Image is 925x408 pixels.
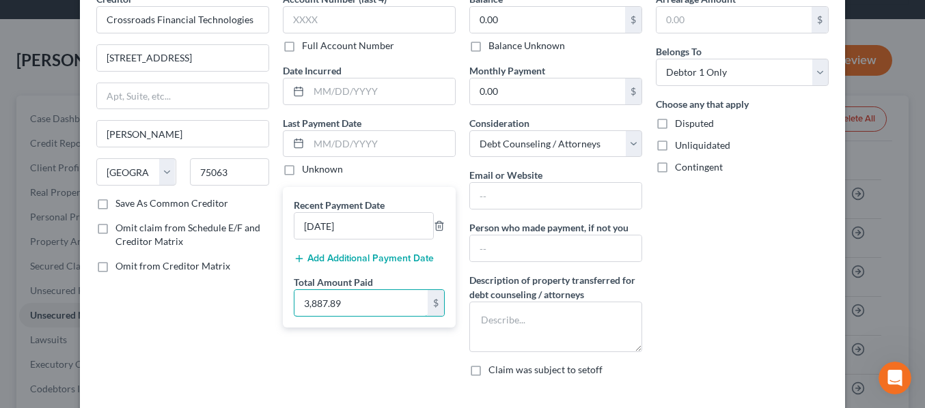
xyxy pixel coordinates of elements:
[11,62,262,95] div: Laura says…
[21,304,32,315] button: Upload attachment
[66,17,170,31] p: The team can also help
[469,273,642,302] label: Description of property transferred for debt counseling / attorneys
[22,143,158,157] div: Thank you [PERSON_NAME]!
[115,196,228,210] label: Save As Common Creditor
[283,63,342,78] label: Date Incurred
[469,116,529,130] label: Consideration
[11,135,169,165] div: Thank you [PERSON_NAME]!
[139,70,251,85] div: Xactus Pay...h Form.pdf
[39,8,61,29] img: Profile image for Operator
[97,121,268,147] input: Enter city...
[656,46,702,57] span: Belongs To
[675,161,723,173] span: Contingent
[294,290,428,316] input: 0.00
[309,78,455,104] input: MM/DD/YYYY
[302,162,343,176] label: Unknown
[302,39,394,53] label: Full Account Number
[187,265,262,295] div: Thank you!
[11,265,262,306] div: Laura says…
[96,6,269,33] input: Search creditor by name...
[469,220,629,235] label: Person who made payment, if not you
[488,364,603,375] span: Claim was subject to setoff
[66,7,115,17] h1: Operator
[675,139,730,151] span: Unliquidated
[309,131,455,157] input: MM/DD/YYYY
[194,103,251,117] div: here you go
[203,242,251,256] div: It worked!
[43,304,54,315] button: Emoji picker
[675,117,714,129] span: Disputed
[470,235,641,261] input: --
[283,116,361,130] label: Last Payment Date
[294,213,433,239] input: --
[192,234,262,264] div: It worked!
[294,198,385,212] label: Recent Payment Date
[115,260,230,272] span: Omit from Creditor Matrix
[126,70,251,85] a: Xactus Pay...h Form.pdf
[11,166,262,234] div: Emma says…
[625,78,641,104] div: $
[97,45,268,71] input: Enter address...
[879,362,911,394] iframe: Intercom live chat
[656,97,749,111] label: Choose any that apply
[234,298,256,320] button: Send a message…
[812,7,828,33] div: $
[183,95,262,125] div: here you go
[428,290,444,316] div: $
[488,39,565,53] label: Balance Unknown
[11,95,262,136] div: Laura says…
[65,304,76,315] button: Gif picker
[97,83,268,109] input: Apt, Suite, etc...
[240,5,264,30] div: Close
[115,222,260,247] span: Omit claim from Schedule E/F and Creditor Matrix
[9,5,35,31] button: go back
[469,63,545,78] label: Monthly Payment
[469,168,542,182] label: Email or Website
[197,273,251,287] div: Thank you!
[22,175,213,215] div: [PERSON_NAME], they have updated your payment information! Can you try pulling the report again?
[115,62,262,93] div: Xactus Pay...h Form.pdf
[87,304,98,315] button: Start recording
[470,183,641,209] input: --
[11,166,224,223] div: [PERSON_NAME], they have updated your payment information! Can you try pulling the report again?
[470,78,625,104] input: 0.00
[11,234,262,265] div: Laura says…
[190,158,270,186] input: Enter zip...
[11,135,262,166] div: Emma says…
[214,5,240,31] button: Home
[294,253,434,264] button: Add Additional Payment Date
[294,275,373,289] label: Total Amount Paid
[470,7,625,33] input: 0.00
[283,6,456,33] input: XXXX
[625,7,641,33] div: $
[12,275,262,298] textarea: Message…
[657,7,812,33] input: 0.00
